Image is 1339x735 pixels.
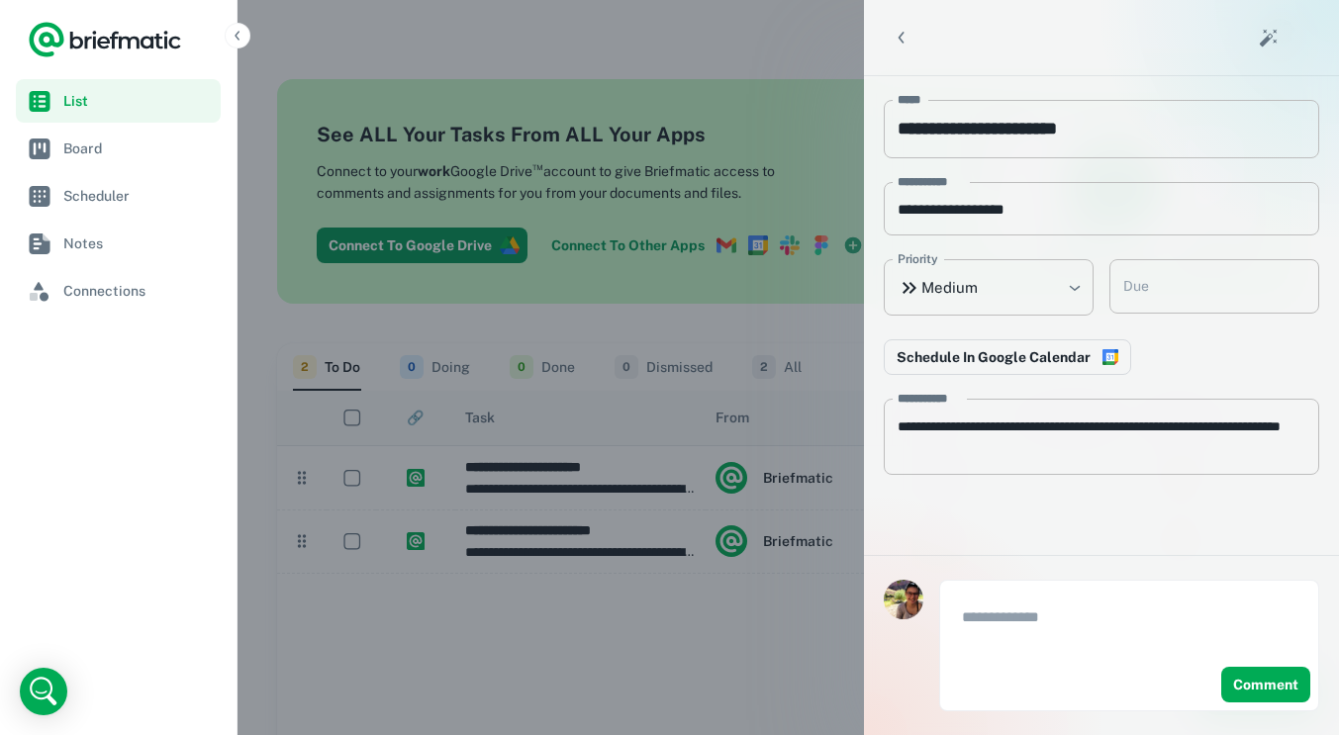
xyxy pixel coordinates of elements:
[884,259,1094,316] div: Medium
[16,222,221,265] a: Notes
[1254,23,1284,52] button: Smart Action
[16,269,221,313] a: Connections
[20,668,67,715] div: Open Intercom Messenger
[63,138,213,159] span: Board
[28,20,182,59] a: Logo
[1109,259,1305,314] input: Choose date, selected date is Oct 15, 2025
[884,339,1131,375] button: Connect to Google Calendar to reserve time in your schedule to complete this work
[63,185,213,207] span: Scheduler
[884,20,919,55] button: Back
[864,76,1339,555] div: scrollable content
[63,280,213,302] span: Connections
[1221,667,1310,702] button: Comment
[16,79,221,123] a: List
[1309,23,1319,52] button: Dismiss task
[1291,23,1301,52] button: Complete task
[63,90,213,112] span: List
[898,250,938,268] label: Priority
[16,174,221,218] a: Scheduler
[63,232,213,254] span: Notes
[16,127,221,170] a: Board
[884,580,923,619] img: Rachael Bernardino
